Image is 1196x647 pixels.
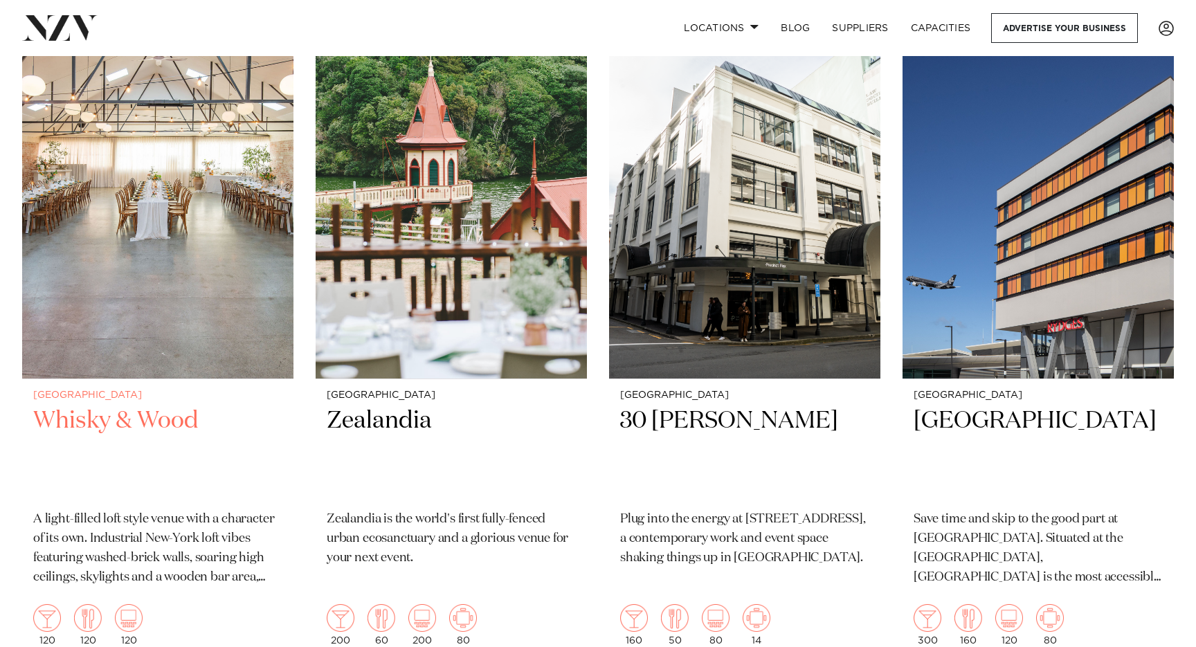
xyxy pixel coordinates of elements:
[954,604,982,632] img: dining.png
[661,604,689,646] div: 50
[115,604,143,632] img: theatre.png
[702,604,730,646] div: 80
[327,604,354,646] div: 200
[991,13,1138,43] a: Advertise your business
[33,510,282,587] p: A light-filled loft style venue with a character of its own. Industrial New-York loft vibes featu...
[327,604,354,632] img: cocktail.png
[408,604,436,632] img: theatre.png
[368,604,395,646] div: 60
[33,405,282,499] h2: Whisky & Wood
[33,604,61,646] div: 120
[74,604,102,632] img: dining.png
[33,604,61,632] img: cocktail.png
[33,390,282,401] small: [GEOGRAPHIC_DATA]
[914,405,1163,499] h2: [GEOGRAPHIC_DATA]
[1036,604,1064,632] img: meeting.png
[316,15,587,379] img: Rātā Cafe at Zealandia
[449,604,477,646] div: 80
[327,510,576,568] p: Zealandia is the world's first fully-fenced urban ecosanctuary and a glorious venue for your next...
[770,13,821,43] a: BLOG
[673,13,770,43] a: Locations
[620,604,648,646] div: 160
[408,604,436,646] div: 200
[368,604,395,632] img: dining.png
[74,604,102,646] div: 120
[620,405,869,499] h2: 30 [PERSON_NAME]
[22,15,98,40] img: nzv-logo.png
[620,510,869,568] p: Plug into the energy at [STREET_ADDRESS], a contemporary work and event space shaking things up i...
[914,604,941,632] img: cocktail.png
[914,390,1163,401] small: [GEOGRAPHIC_DATA]
[661,604,689,632] img: dining.png
[743,604,770,632] img: meeting.png
[995,604,1023,632] img: theatre.png
[1036,604,1064,646] div: 80
[914,510,1163,587] p: Save time and skip to the good part at [GEOGRAPHIC_DATA]. Situated at the [GEOGRAPHIC_DATA], [GEO...
[995,604,1023,646] div: 120
[954,604,982,646] div: 160
[821,13,899,43] a: SUPPLIERS
[914,604,941,646] div: 300
[449,604,477,632] img: meeting.png
[900,13,982,43] a: Capacities
[702,604,730,632] img: theatre.png
[620,390,869,401] small: [GEOGRAPHIC_DATA]
[327,390,576,401] small: [GEOGRAPHIC_DATA]
[743,604,770,646] div: 14
[620,604,648,632] img: cocktail.png
[327,405,576,499] h2: Zealandia
[115,604,143,646] div: 120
